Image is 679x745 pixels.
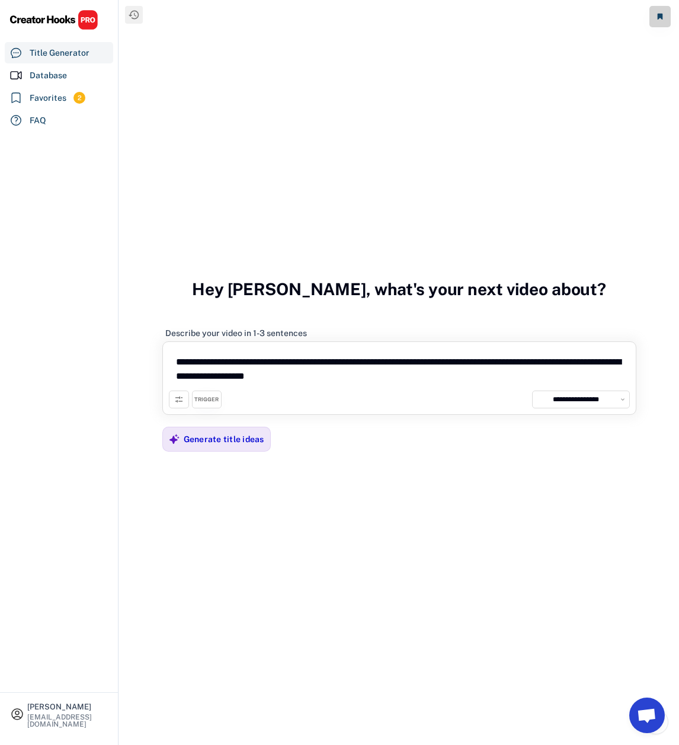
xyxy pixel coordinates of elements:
[184,434,264,445] div: Generate title ideas
[629,698,665,733] a: Open chat
[9,9,98,30] img: CHPRO%20Logo.svg
[30,92,66,104] div: Favorites
[73,93,85,103] div: 2
[194,396,219,404] div: TRIGGER
[30,47,89,59] div: Title Generator
[165,328,307,338] div: Describe your video in 1-3 sentences
[192,267,606,312] h3: Hey [PERSON_NAME], what's your next video about?
[30,114,46,127] div: FAQ
[30,69,67,82] div: Database
[27,703,108,711] div: [PERSON_NAME]
[536,394,546,405] img: channels4_profile.jpg
[27,714,108,728] div: [EMAIL_ADDRESS][DOMAIN_NAME]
